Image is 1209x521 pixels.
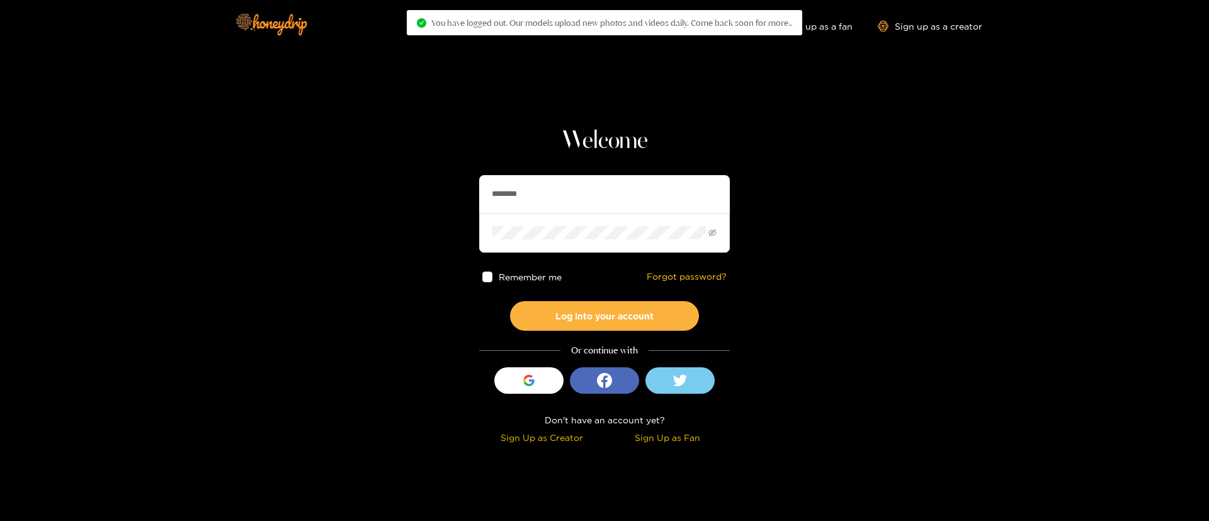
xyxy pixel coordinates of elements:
span: eye-invisible [708,229,717,237]
span: Remember me [499,272,562,282]
h1: Welcome [479,126,730,156]
a: Sign up as a creator [878,21,982,31]
a: Sign up as a fan [766,21,853,31]
div: Sign Up as Creator [482,430,601,445]
span: check-circle [417,18,426,28]
div: Don't have an account yet? [479,413,730,427]
div: Or continue with [479,343,730,358]
div: Sign Up as Fan [608,430,727,445]
span: You have logged out. Our models upload new photos and videos daily. Come back soon for more.. [431,18,792,28]
a: Forgot password? [647,272,727,282]
button: Log into your account [510,301,699,331]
